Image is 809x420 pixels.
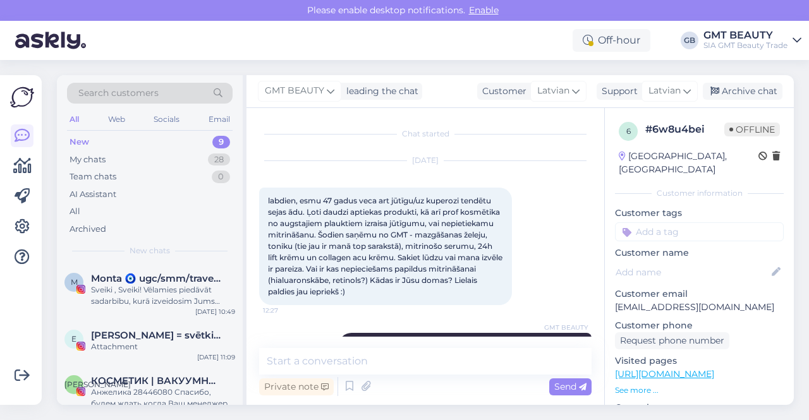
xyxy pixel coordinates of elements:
[70,153,106,166] div: My chats
[64,380,131,389] span: [PERSON_NAME]
[70,223,106,236] div: Archived
[537,84,569,98] span: Latvian
[206,111,233,128] div: Email
[648,84,681,98] span: Latvian
[91,273,222,284] span: Monta 🧿 ugc/smm/traveler/social media/
[615,188,784,199] div: Customer information
[724,123,780,136] span: Offline
[615,368,714,380] a: [URL][DOMAIN_NAME]
[615,401,784,414] p: Operating system
[70,188,116,201] div: AI Assistant
[212,136,230,148] div: 9
[70,136,89,148] div: New
[645,122,724,137] div: # 6w8u4bei
[195,307,235,316] div: [DATE] 10:49
[91,341,235,352] div: Attachment
[259,155,592,166] div: [DATE]
[615,207,784,220] p: Customer tags
[259,128,592,140] div: Chat started
[212,171,230,183] div: 0
[626,126,631,136] span: 6
[615,301,784,314] p: [EMAIL_ADDRESS][DOMAIN_NAME]
[91,284,235,307] div: Sveiki , Sveiki! Vēlamies piedāvāt sadarbību, kurā izveidosim Jums video saturu 3 klipu cena ir 7...
[615,385,784,396] p: See more ...
[703,30,788,40] div: GMT BEAUTY
[681,32,698,49] div: GB
[130,245,170,256] span: New chats
[70,171,116,183] div: Team chats
[619,150,758,176] div: [GEOGRAPHIC_DATA], [GEOGRAPHIC_DATA]
[265,84,324,98] span: GMT BEAUTY
[554,381,587,392] span: Send
[616,265,769,279] input: Add name
[573,29,650,52] div: Off-hour
[197,352,235,362] div: [DATE] 11:09
[78,87,159,100] span: Search customers
[91,387,235,409] div: Анжелика 28446080 Спасибо, будем ждать когда Ваш менеджер свяжется с нами. Хорошего дня! 🌷
[268,196,504,296] span: labdien, esmu 47 gadus veca art jūtīgu/uz kuperozi tendētu sejas ādu. Ļoti daudzi aptiekas produk...
[71,277,78,287] span: M
[91,375,222,387] span: КОСМЕТИК | ВАКУУМНЫЙ МАССАЖ | РИГА
[703,30,801,51] a: GMT BEAUTYSIA GMT Beauty Trade
[67,111,82,128] div: All
[703,83,782,100] div: Archive chat
[106,111,128,128] div: Web
[597,85,638,98] div: Support
[615,246,784,260] p: Customer name
[615,287,784,301] p: Customer email
[465,4,502,16] span: Enable
[70,205,80,218] div: All
[263,306,310,315] span: 12:27
[540,323,588,332] span: GMT BEAUTY
[10,85,34,109] img: Askly Logo
[615,354,784,368] p: Visited pages
[259,378,334,395] div: Private note
[615,332,729,349] div: Request phone number
[341,85,418,98] div: leading the chat
[477,85,526,98] div: Customer
[615,222,784,241] input: Add a tag
[615,319,784,332] p: Customer phone
[71,334,76,344] span: E
[91,330,222,341] span: Eva Šimo = svētki & prakses mieram & līdzsvaram
[151,111,182,128] div: Socials
[703,40,788,51] div: SIA GMT Beauty Trade
[208,153,230,166] div: 28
